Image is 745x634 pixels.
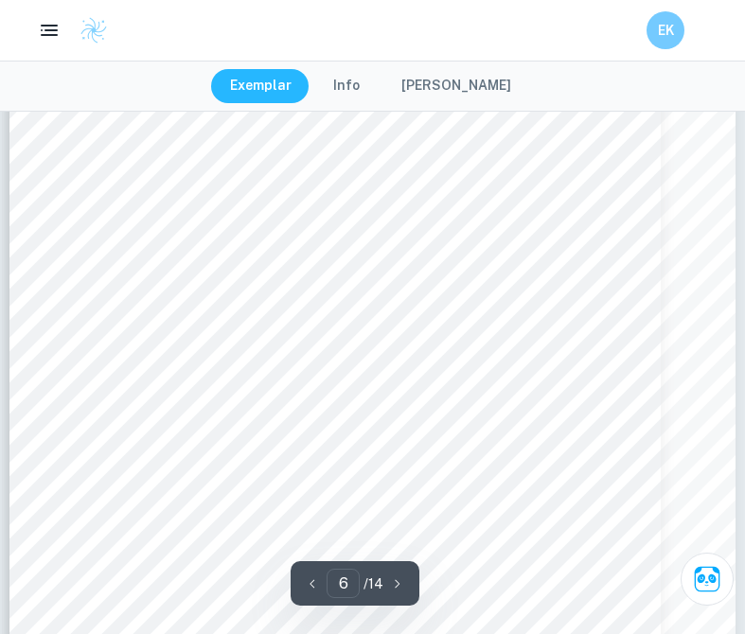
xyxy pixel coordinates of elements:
button: EK [647,11,684,49]
a: Clastify logo [68,16,108,44]
button: Info [314,69,379,103]
button: [PERSON_NAME] [382,69,530,103]
button: Ask Clai [681,553,734,606]
img: Clastify logo [80,16,108,44]
p: / 14 [364,573,383,594]
h6: EK [655,20,677,41]
button: Exemplar [211,69,310,103]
